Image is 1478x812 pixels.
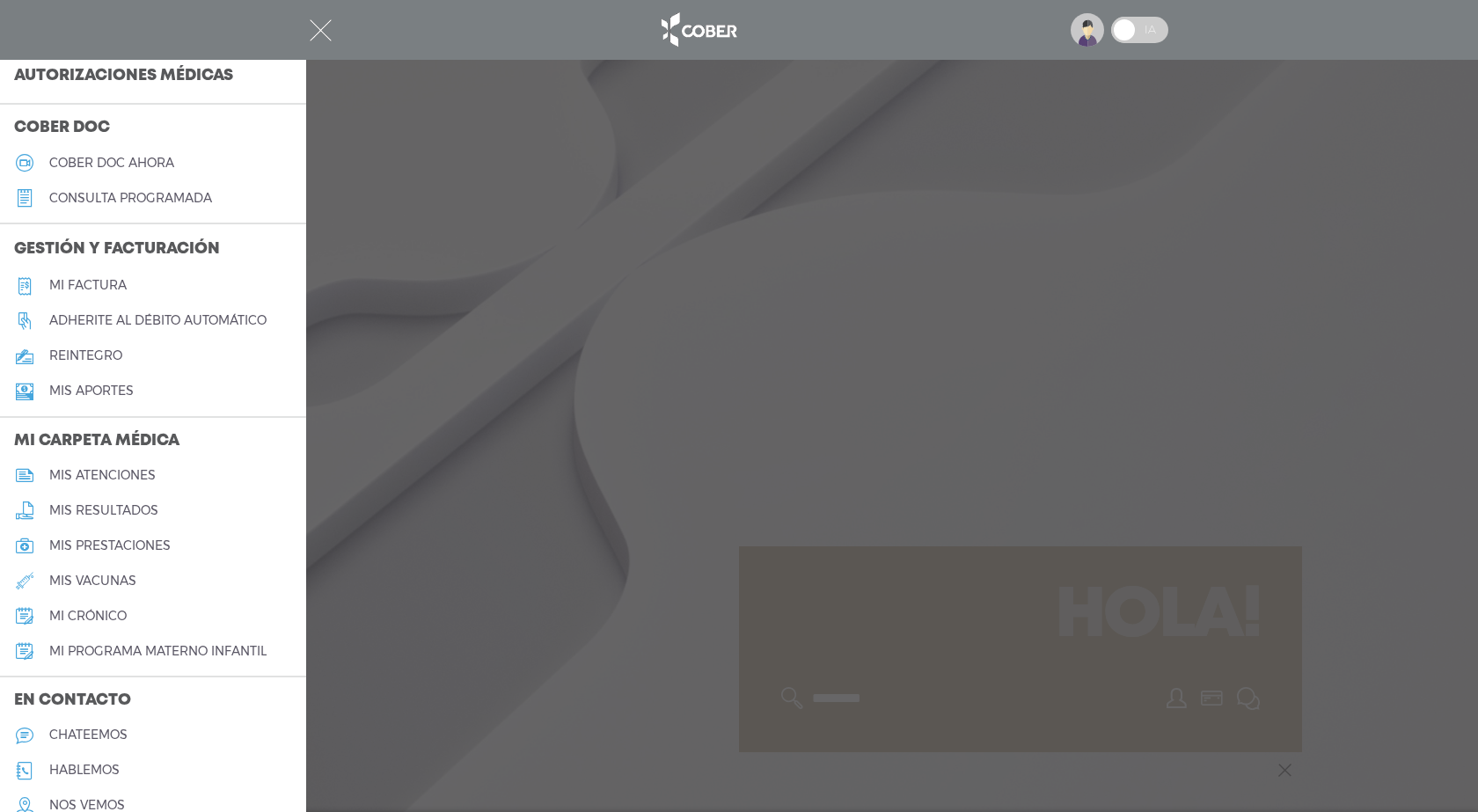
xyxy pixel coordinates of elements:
h5: chateemos [49,728,128,743]
h5: Adherite al débito automático [49,313,267,328]
h5: mi crónico [49,609,127,624]
h5: Mi factura [49,278,127,293]
h5: Mis aportes [49,384,134,399]
h5: mis prestaciones [49,538,171,553]
img: Cober_menu-close-white.svg [310,19,332,41]
h5: mis atenciones [49,468,156,483]
h5: Cober doc ahora [49,156,174,171]
h5: consulta programada [49,191,212,206]
img: profile-placeholder.svg [1071,13,1104,47]
img: logo_cober_home-white.png [652,9,744,51]
h5: mis resultados [49,503,158,518]
h5: mi programa materno infantil [49,644,267,659]
h5: reintegro [49,348,122,363]
h5: mis vacunas [49,574,136,589]
h5: hablemos [49,763,120,778]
